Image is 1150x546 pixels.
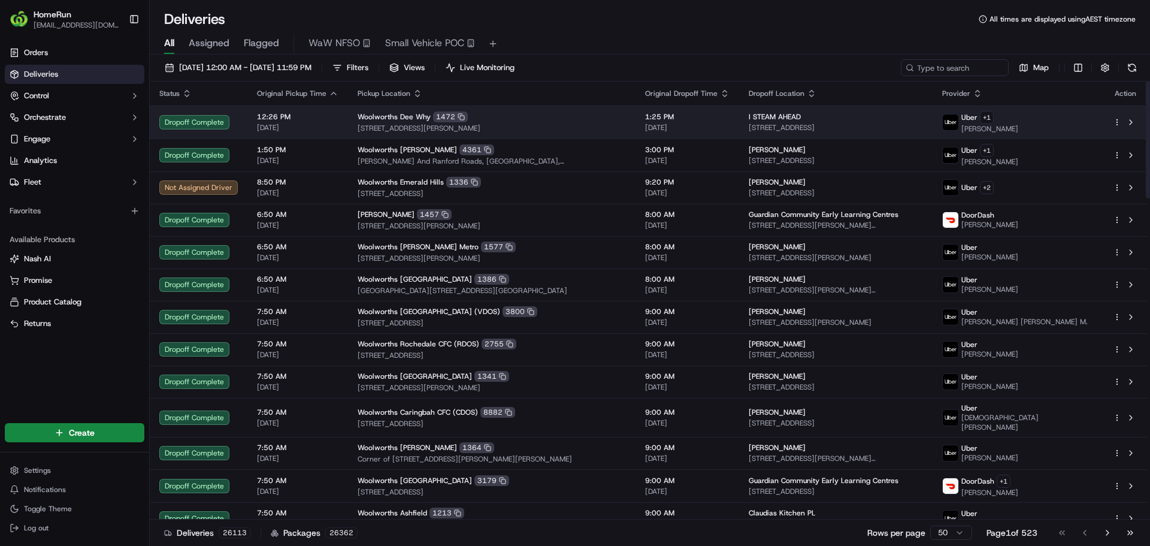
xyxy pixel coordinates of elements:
[961,252,1018,262] span: [PERSON_NAME]
[5,129,144,149] button: Engage
[749,145,806,155] span: [PERSON_NAME]
[961,403,978,413] span: Uber
[961,113,978,122] span: Uber
[257,156,338,165] span: [DATE]
[961,382,1018,391] span: [PERSON_NAME]
[645,487,730,496] span: [DATE]
[5,173,144,192] button: Fleet
[5,108,144,127] button: Orchestrate
[257,508,338,518] span: 7:50 AM
[358,145,457,155] span: Woolworths [PERSON_NAME]
[5,462,144,479] button: Settings
[961,453,1018,463] span: [PERSON_NAME]
[358,210,414,219] span: [PERSON_NAME]
[358,123,626,133] span: [STREET_ADDRESS][PERSON_NAME]
[749,318,923,327] span: [STREET_ADDRESS][PERSON_NAME]
[645,454,730,463] span: [DATE]
[358,372,472,381] span: Woolworths [GEOGRAPHIC_DATA]
[961,220,1018,230] span: [PERSON_NAME]
[474,371,509,382] div: 1341
[980,144,994,157] button: +1
[961,317,1088,327] span: [PERSON_NAME] [PERSON_NAME] M.
[24,69,58,80] span: Deliveries
[5,151,144,170] a: Analytics
[459,442,494,453] div: 1364
[119,203,145,212] span: Pylon
[749,188,923,198] span: [STREET_ADDRESS]
[5,292,144,312] button: Product Catalog
[358,318,626,328] span: [STREET_ADDRESS]
[440,59,520,76] button: Live Monitoring
[257,221,338,230] span: [DATE]
[159,59,317,76] button: [DATE] 12:00 AM - [DATE] 11:59 PM
[257,274,338,284] span: 6:50 AM
[41,126,152,136] div: We're available if you need us!
[645,350,730,360] span: [DATE]
[5,201,144,221] div: Favorites
[24,174,92,186] span: Knowledge Base
[5,271,144,290] button: Promise
[986,527,1037,539] div: Page 1 of 523
[943,245,958,260] img: uber-new-logo.jpeg
[943,511,958,526] img: uber-new-logo.jpeg
[429,508,464,518] div: 1213
[24,485,66,494] span: Notifications
[24,112,66,123] span: Orchestrate
[749,408,806,417] span: [PERSON_NAME]
[5,500,144,517] button: Toggle Theme
[749,253,923,263] span: [STREET_ADDRESS][PERSON_NAME]
[10,10,29,29] img: HomeRun
[645,508,730,518] span: 9:00 AM
[5,5,124,34] button: HomeRunHomeRun[EMAIL_ADDRESS][DOMAIN_NAME]
[358,419,626,429] span: [STREET_ADDRESS]
[961,307,978,317] span: Uber
[257,372,338,381] span: 7:50 AM
[10,318,140,329] a: Returns
[980,181,994,194] button: +2
[164,10,225,29] h1: Deliveries
[358,221,626,231] span: [STREET_ADDRESS][PERSON_NAME]
[358,286,626,295] span: [GEOGRAPHIC_DATA][STREET_ADDRESS][GEOGRAPHIC_DATA]
[749,339,806,349] span: [PERSON_NAME]
[474,274,509,285] div: 1386
[645,242,730,252] span: 8:00 AM
[749,242,806,252] span: [PERSON_NAME]
[31,77,216,90] input: Got a question? Start typing here...
[244,36,279,50] span: Flagged
[749,89,804,98] span: Dropoff Location
[358,177,444,187] span: Woolworths Emerald Hills
[257,487,338,496] span: [DATE]
[219,527,251,538] div: 26113
[308,36,360,50] span: WaW NFSO
[749,156,923,165] span: [STREET_ADDRESS]
[257,242,338,252] span: 6:50 AM
[645,274,730,284] span: 8:00 AM
[101,175,111,185] div: 💻
[24,466,51,475] span: Settings
[358,189,626,198] span: [STREET_ADDRESS]
[358,307,500,316] span: Woolworths [GEOGRAPHIC_DATA] (VDOS)
[474,475,509,486] div: 3179
[645,408,730,417] span: 9:00 AM
[645,339,730,349] span: 9:00 AM
[943,342,958,357] img: uber-new-logo.jpeg
[10,254,140,264] a: Nash AI
[358,339,479,349] span: Woolworths Rochedale CFC (RDOS)
[749,443,806,453] span: [PERSON_NAME]
[961,285,1018,294] span: [PERSON_NAME]
[749,307,806,316] span: [PERSON_NAME]
[943,374,958,390] img: uber-new-logo.jpeg
[961,509,978,518] span: Uber
[257,210,338,219] span: 6:50 AM
[5,43,144,62] a: Orders
[943,147,958,163] img: uber-new-logo.jpeg
[24,254,51,264] span: Nash AI
[189,36,229,50] span: Assigned
[645,210,730,219] span: 8:00 AM
[1124,59,1140,76] button: Refresh
[482,339,516,349] div: 2755
[257,454,338,463] span: [DATE]
[5,65,144,84] a: Deliveries
[867,527,925,539] p: Rows per page
[271,527,358,539] div: Packages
